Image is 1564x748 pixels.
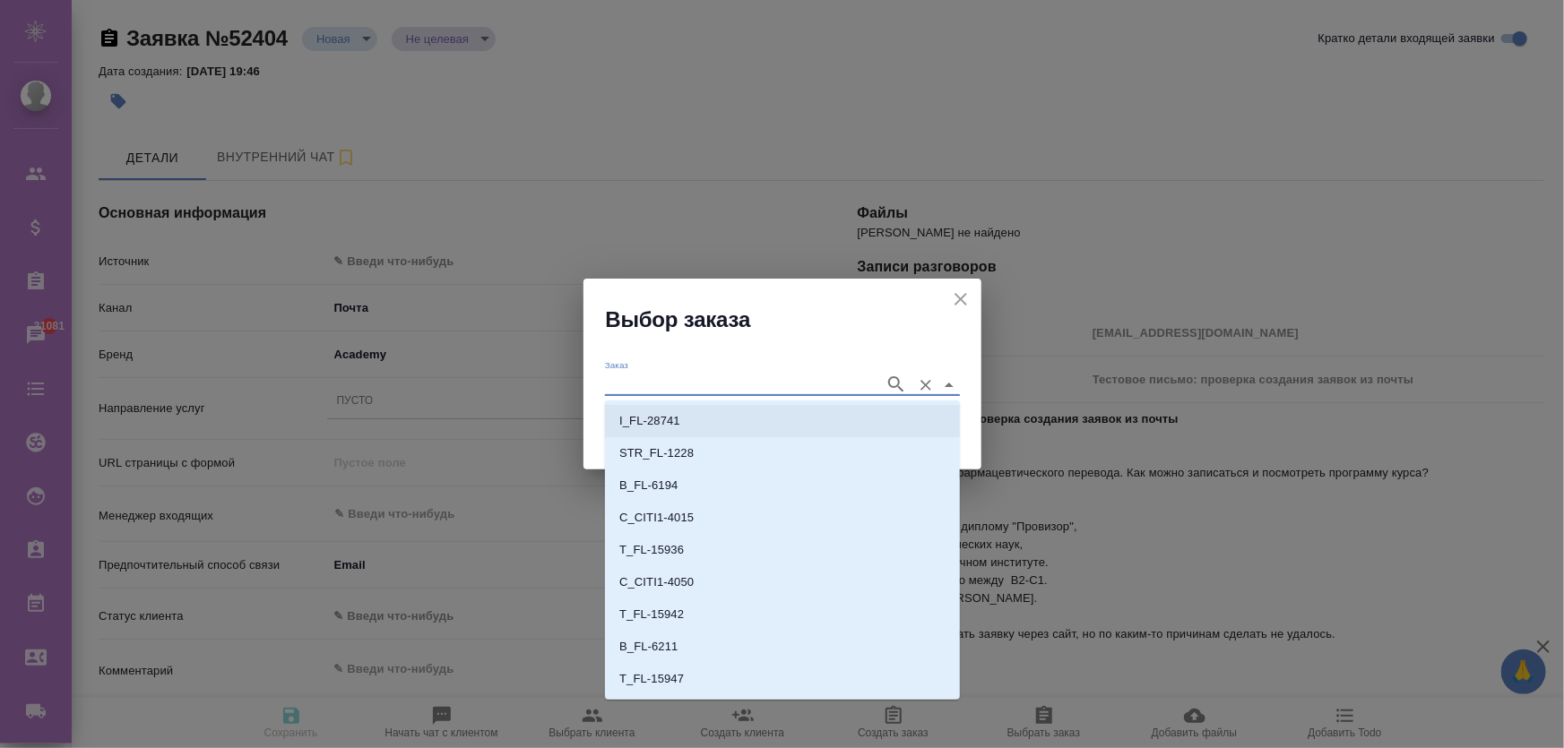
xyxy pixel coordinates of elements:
[619,444,694,462] p: STR_FL-1228
[619,541,684,559] p: T_FL-15936
[619,606,684,623] p: T_FL-15942
[605,360,628,369] label: Заказ
[619,509,694,527] p: C_CITI1-4015
[619,573,694,591] p: C_CITI1-4050
[606,305,981,334] h2: Выбор заказа
[619,670,684,688] p: T_FL-15947
[619,477,678,494] p: B_FL-6194
[619,412,680,430] p: I_FL-28741
[619,638,678,656] p: B_FL-6211
[937,373,962,398] button: Close
[947,286,974,313] button: close
[883,371,910,398] button: Поиск
[913,373,938,398] button: Очистить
